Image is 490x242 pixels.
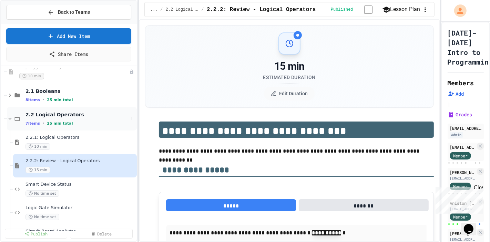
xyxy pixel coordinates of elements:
[202,7,204,12] span: /
[25,88,135,94] span: 2.1 Booleans
[25,229,135,234] span: Circuit Board Analyzer
[5,229,67,239] a: Publish
[6,47,131,61] a: Share Items
[25,214,59,220] span: No time set
[6,28,131,44] a: Add New Item
[150,7,158,12] span: ...
[160,7,163,12] span: /
[450,144,476,150] div: [EMAIL_ADDRESS][DOMAIN_NAME]
[129,69,134,74] div: Unpublished
[58,9,90,16] span: Back to Teams
[461,214,483,235] iframe: chat widget
[25,135,135,141] span: 2.2.1: Logical Operators
[25,143,50,150] span: 10 min
[166,7,199,12] span: 2.2 Logical Operators
[43,120,44,126] span: •
[448,111,472,118] button: Grades
[263,60,316,72] div: 15 min
[450,237,476,242] div: [EMAIL_ADDRESS][DOMAIN_NAME]
[207,6,316,14] span: 2.2.2: Review - Logical Operators
[43,97,44,103] span: •
[448,90,464,97] button: Add
[25,121,40,126] span: 7 items
[450,169,476,175] div: [PERSON_NAME]
[25,167,50,173] span: 15 min
[25,112,129,118] span: 2.2 Logical Operators
[129,115,135,122] button: More options
[433,184,483,214] iframe: chat widget
[6,5,131,20] button: Back to Teams
[450,230,476,236] div: [PERSON_NAME]
[25,205,135,211] span: Logic Gate Simulator
[453,183,468,190] span: Member
[25,98,40,102] span: 8 items
[450,176,476,181] div: [EMAIL_ADDRESS][DOMAIN_NAME]
[448,100,451,108] span: |
[3,3,48,44] div: Chat with us now!Close
[47,121,73,126] span: 25 min total
[70,229,132,239] a: Delete
[448,78,474,88] h2: Members
[453,153,468,159] span: Member
[450,132,463,138] div: Admin
[382,5,420,14] button: Lesson Plan
[356,6,381,14] input: publish toggle
[331,7,353,12] span: Published
[25,190,59,197] span: No time set
[263,74,316,81] div: Estimated Duration
[47,98,73,102] span: 25 min total
[453,214,468,220] span: Member
[25,158,135,164] span: 2.2.2: Review - Logical Operators
[450,125,482,131] div: [EMAIL_ADDRESS][DOMAIN_NAME]
[264,87,315,100] button: Edit Duration
[331,5,381,14] div: Content is published and visible to students
[19,73,44,79] span: 10 min
[447,3,468,19] div: My Account
[25,182,135,187] span: Smart Device Status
